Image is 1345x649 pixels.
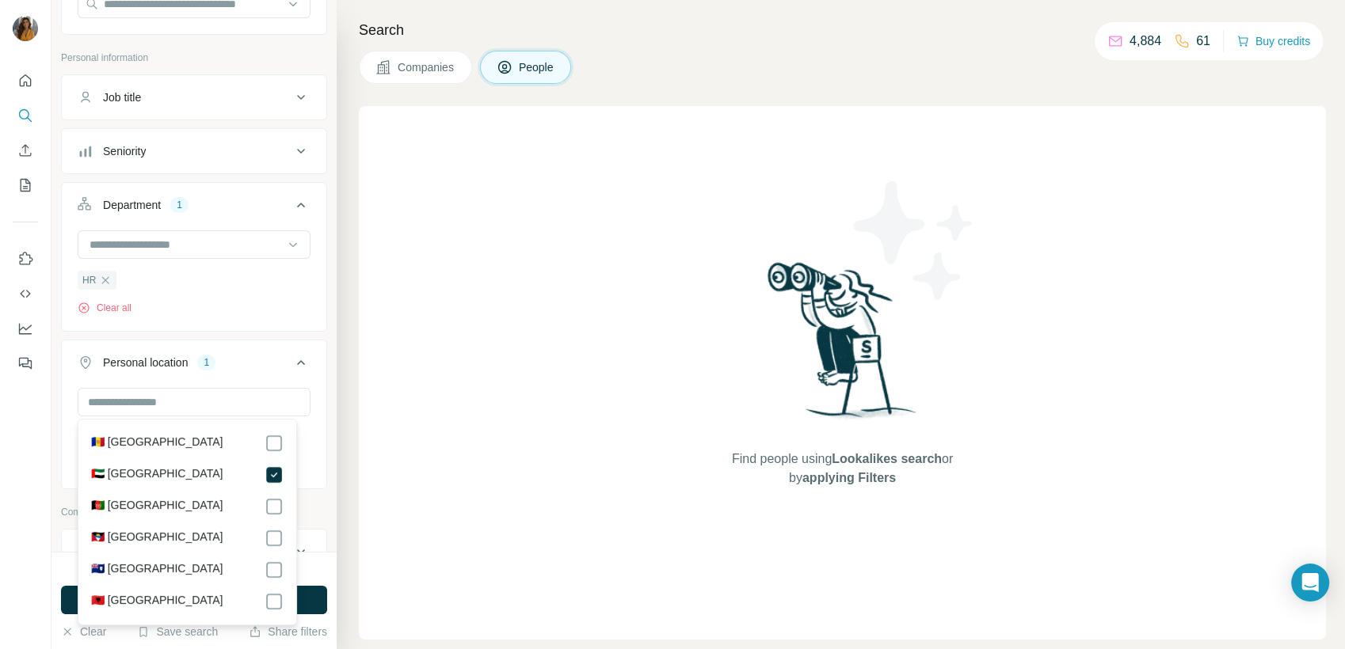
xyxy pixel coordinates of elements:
[249,624,327,640] button: Share filters
[519,59,555,75] span: People
[62,343,326,388] button: Personal location1
[103,355,188,370] div: Personal location
[13,245,38,273] button: Use Surfe on LinkedIn
[137,624,218,640] button: Save search
[91,465,223,484] label: 🇦🇪 [GEOGRAPHIC_DATA]
[843,169,985,312] img: Surfe Illustration - Stars
[82,273,96,287] span: HR
[13,349,38,378] button: Feedback
[13,66,38,95] button: Quick start
[61,51,327,65] p: Personal information
[91,560,223,579] label: 🇦🇮 [GEOGRAPHIC_DATA]
[103,143,146,159] div: Seniority
[62,533,326,571] button: Company
[91,497,223,516] label: 🇦🇫 [GEOGRAPHIC_DATA]
[91,529,223,548] label: 🇦🇬 [GEOGRAPHIC_DATA]
[61,586,327,614] button: Run search
[1196,32,1210,51] p: 61
[13,171,38,199] button: My lists
[1236,30,1310,52] button: Buy credits
[802,471,896,484] span: applying Filters
[78,301,131,315] button: Clear all
[91,624,223,643] label: 🇦🇲 [GEOGRAPHIC_DATA]
[832,452,942,465] span: Lookalikes search
[359,19,1326,41] h4: Search
[103,197,161,213] div: Department
[91,434,223,453] label: 🇦🇩 [GEOGRAPHIC_DATA]
[103,89,141,105] div: Job title
[1291,564,1329,602] div: Open Intercom Messenger
[197,355,215,370] div: 1
[13,136,38,165] button: Enrich CSV
[62,186,326,230] button: Department1
[13,314,38,343] button: Dashboard
[1130,32,1161,51] p: 4,884
[62,132,326,170] button: Seniority
[61,505,327,519] p: Company information
[398,59,455,75] span: Companies
[13,279,38,308] button: Use Surfe API
[715,450,969,488] span: Find people using or by
[61,624,106,640] button: Clear
[62,78,326,116] button: Job title
[170,198,189,212] div: 1
[760,258,925,435] img: Surfe Illustration - Woman searching with binoculars
[13,101,38,130] button: Search
[91,592,223,611] label: 🇦🇱 [GEOGRAPHIC_DATA]
[13,16,38,41] img: Avatar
